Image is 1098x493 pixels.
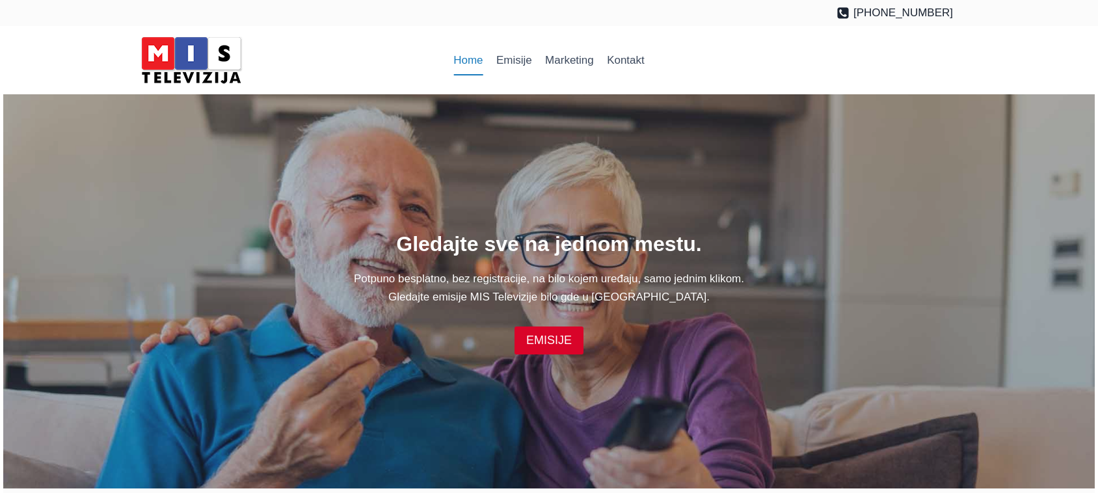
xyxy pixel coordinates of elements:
[447,45,651,76] nav: Primary Navigation
[447,45,490,76] a: Home
[539,45,600,76] a: Marketing
[600,45,651,76] a: Kontakt
[490,45,539,76] a: Emisije
[145,228,953,260] h1: Gledajte sve na jednom mestu.
[837,4,953,21] a: [PHONE_NUMBER]
[145,270,953,305] p: Potpuno besplatno, bez registracije, na bilo kojem uređaju, samo jednim klikom. Gledajte emisije ...
[515,326,583,354] a: EMISIJE
[853,4,953,21] span: [PHONE_NUMBER]
[136,33,247,88] img: MIS Television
